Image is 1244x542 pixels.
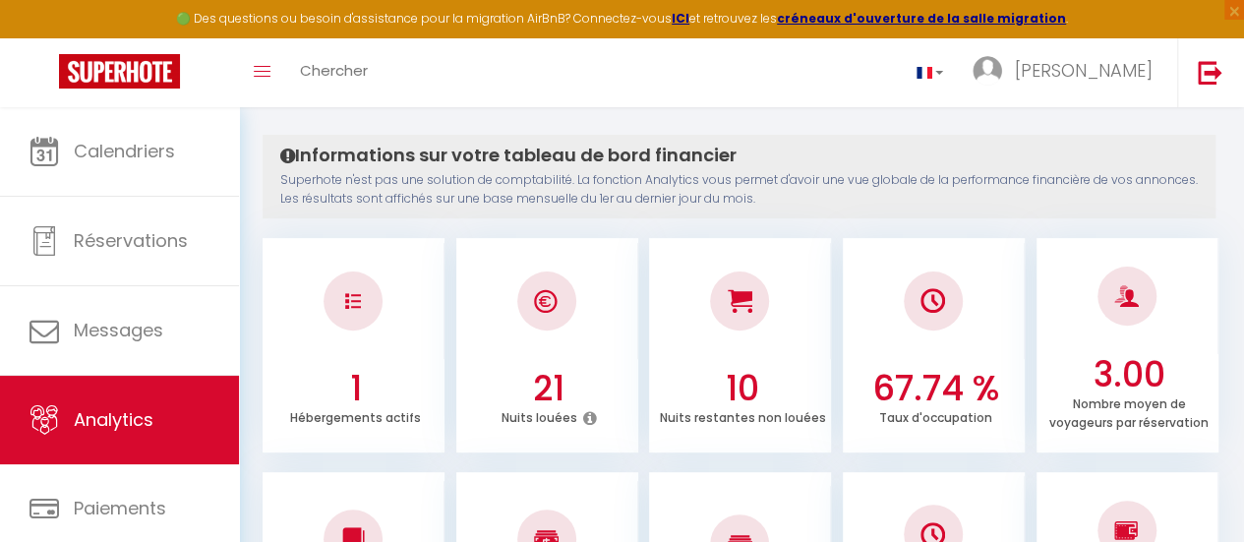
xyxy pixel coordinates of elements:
[659,405,825,426] p: Nuits restantes non louées
[290,405,421,426] p: Hébergements actifs
[300,60,368,81] span: Chercher
[59,54,180,89] img: Super Booking
[1114,518,1139,542] img: NO IMAGE
[74,496,166,520] span: Paiements
[271,368,440,409] h3: 1
[74,318,163,342] span: Messages
[659,368,827,409] h3: 10
[74,228,188,253] span: Réservations
[879,405,992,426] p: Taux d'occupation
[1198,60,1222,85] img: logout
[502,405,577,426] p: Nuits louées
[280,145,1198,166] h4: Informations sur votre tableau de bord financier
[777,10,1066,27] a: créneaux d'ouverture de la salle migration
[973,56,1002,86] img: ...
[958,38,1177,107] a: ... [PERSON_NAME]
[74,407,153,432] span: Analytics
[280,171,1198,209] p: Superhote n'est pas une solution de comptabilité. La fonction Analytics vous permet d'avoir une v...
[16,8,75,67] button: Ouvrir le widget de chat LiveChat
[74,139,175,163] span: Calendriers
[285,38,383,107] a: Chercher
[852,368,1020,409] h3: 67.74 %
[1049,391,1209,431] p: Nombre moyen de voyageurs par réservation
[1015,58,1153,83] span: [PERSON_NAME]
[345,293,361,309] img: NO IMAGE
[1045,354,1214,395] h3: 3.00
[465,368,633,409] h3: 21
[672,10,689,27] a: ICI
